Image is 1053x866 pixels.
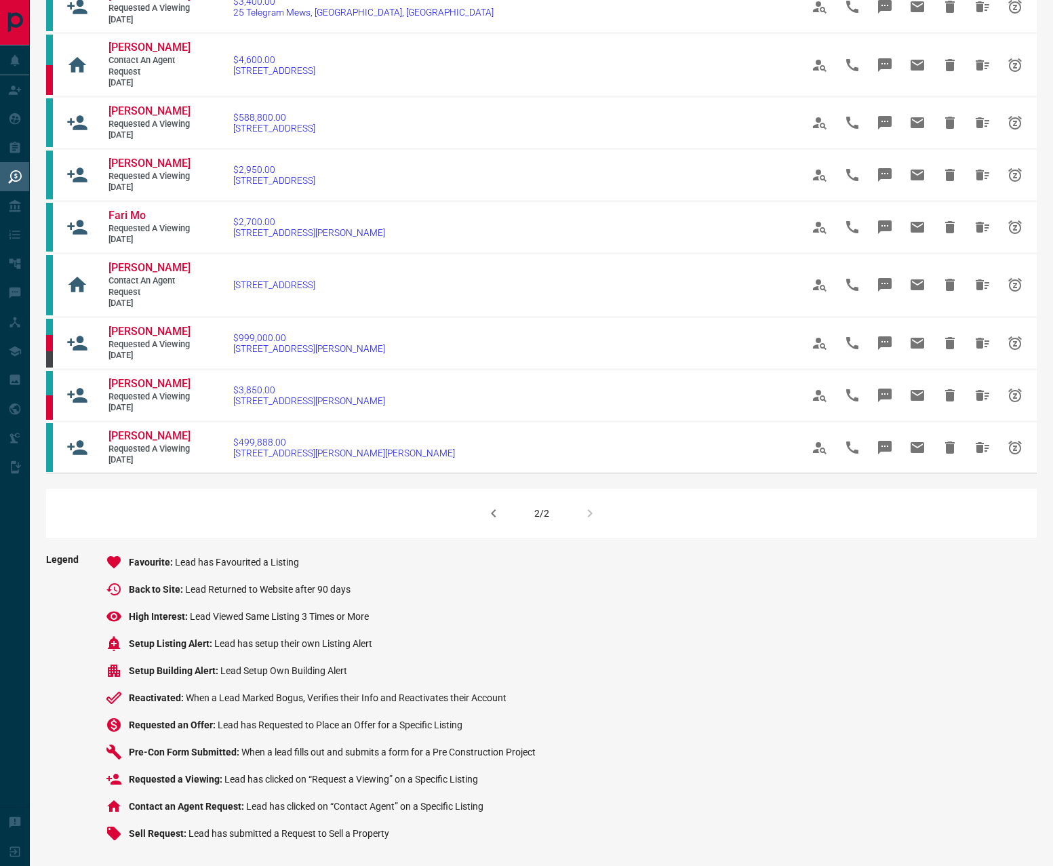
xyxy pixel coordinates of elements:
span: Requested an Offer [129,720,218,730]
span: Requested a Viewing [108,444,190,455]
span: Call [836,431,869,464]
span: [DATE] [108,14,190,26]
span: When a Lead Marked Bogus, Verifies their Info and Reactivates their Account [186,692,506,703]
span: Call [836,211,869,243]
span: Hide All from Julia Ciciretto [966,159,999,191]
span: [DATE] [108,454,190,466]
span: Email [901,159,934,191]
span: Snooze [999,379,1031,412]
a: [PERSON_NAME] [108,41,190,55]
span: Legend [46,554,79,852]
span: [PERSON_NAME] [108,104,191,117]
span: When a lead fills out and submits a form for a Pre Construction Project [241,747,536,757]
span: Call [836,269,869,301]
span: Call [836,379,869,412]
div: condos.ca [46,423,53,472]
span: $2,950.00 [233,164,315,175]
span: View Profile [803,49,836,81]
span: Call [836,327,869,359]
span: Lead Setup Own Building Alert [220,665,347,676]
span: Hide [934,159,966,191]
span: [STREET_ADDRESS][PERSON_NAME][PERSON_NAME] [233,448,455,458]
span: [PERSON_NAME] [108,429,191,442]
div: property.ca [46,395,53,420]
span: [PERSON_NAME] [108,157,191,170]
span: [STREET_ADDRESS][PERSON_NAME] [233,395,385,406]
span: Lead has clicked on “Request a Viewing” on a Specific Listing [224,774,478,785]
div: property.ca [46,335,53,351]
span: Requested a Viewing [108,223,190,235]
span: Email [901,49,934,81]
div: condos.ca [46,371,53,395]
span: Lead has submitted a Request to Sell a Property [188,828,389,839]
span: Hide All from Agatha S [966,327,999,359]
span: View Profile [803,159,836,191]
span: View Profile [803,379,836,412]
div: condos.ca [46,255,53,315]
span: Hide [934,49,966,81]
div: condos.ca [46,35,53,64]
span: [DATE] [108,130,190,141]
span: [STREET_ADDRESS] [233,123,315,134]
span: Email [901,379,934,412]
span: Contact an Agent Request [129,801,246,812]
span: Call [836,159,869,191]
a: [PERSON_NAME] [108,104,190,119]
span: Setup Listing Alert [129,638,214,649]
span: [DATE] [108,298,190,309]
span: $3,850.00 [233,385,385,395]
span: High Interest [129,611,190,622]
span: Lead has Favourited a Listing [175,557,299,568]
span: Pre-Con Form Submitted [129,747,241,757]
span: Fari Mo [108,209,146,222]
span: Requested a Viewing [108,339,190,351]
span: Hide [934,106,966,139]
span: Hide All from Fari Mo [966,211,999,243]
span: Message [869,49,901,81]
div: mrloft.ca [46,351,53,368]
span: Requested a Viewing [129,774,224,785]
span: View Profile [803,106,836,139]
span: Requested a Viewing [108,119,190,130]
span: Message [869,327,901,359]
span: Contact an Agent Request [108,55,190,77]
span: View Profile [803,269,836,301]
span: Hide All from Tyler S [966,431,999,464]
span: Email [901,327,934,359]
span: [DATE] [108,234,190,245]
span: Requested a Viewing [108,3,190,14]
a: $588,800.00[STREET_ADDRESS] [233,112,315,134]
span: Hide All from KASSANDRA BEZJAK [966,379,999,412]
a: [PERSON_NAME] [108,157,190,171]
span: [STREET_ADDRESS][PERSON_NAME] [233,343,385,354]
a: [PERSON_NAME] [108,261,190,275]
span: Email [901,431,934,464]
span: Reactivated [129,692,186,703]
a: [PERSON_NAME] [108,377,190,391]
span: Lead has setup their own Listing Alert [214,638,372,649]
span: Hide All from Jose Antonio Martinez [966,269,999,301]
span: Snooze [999,159,1031,191]
span: [PERSON_NAME] [108,261,191,274]
span: Lead Returned to Website after 90 days [185,584,351,595]
span: Back to Site [129,584,185,595]
span: Sell Request [129,828,188,839]
span: [DATE] [108,182,190,193]
span: Snooze [999,49,1031,81]
span: Email [901,211,934,243]
div: 2/2 [534,508,549,519]
span: Favourite [129,557,175,568]
span: $999,000.00 [233,332,385,343]
div: condos.ca [46,98,53,147]
span: Call [836,106,869,139]
span: $4,600.00 [233,54,315,65]
span: Snooze [999,431,1031,464]
span: $588,800.00 [233,112,315,123]
a: $2,950.00[STREET_ADDRESS] [233,164,315,186]
a: $3,850.00[STREET_ADDRESS][PERSON_NAME] [233,385,385,406]
span: [PERSON_NAME] [108,325,191,338]
span: Hide All from Alex Rolfe-Hughes [966,49,999,81]
span: Snooze [999,269,1031,301]
span: $499,888.00 [233,437,455,448]
span: Snooze [999,327,1031,359]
